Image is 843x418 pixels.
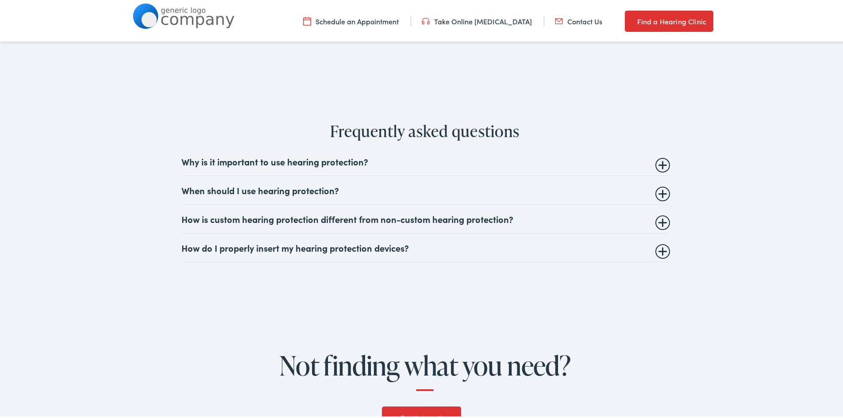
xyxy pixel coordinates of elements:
summary: Why is it important to use hearing protection? [181,154,668,165]
img: utility icon [555,15,563,24]
img: utility icon [422,15,430,24]
summary: How is custom hearing protection different from non-custom hearing protection? [181,212,668,222]
img: utility icon [303,15,311,24]
a: Contact Us [555,15,602,24]
h2: Frequently asked questions [34,120,816,139]
img: utility icon [625,14,633,25]
h2: Not finding what you need? [266,349,584,389]
summary: When should I use hearing protection? [181,183,668,194]
a: Find a Hearing Clinic [625,9,713,30]
a: Take Online [MEDICAL_DATA] [422,15,532,24]
a: Schedule an Appointment [303,15,399,24]
summary: How do I properly insert my hearing protection devices? [181,241,668,251]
